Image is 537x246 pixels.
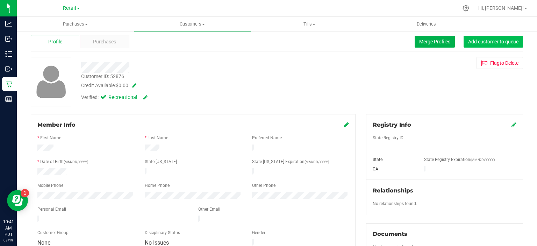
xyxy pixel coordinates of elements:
span: Customers [134,21,251,27]
a: Tills [251,17,368,31]
span: Profile [48,38,62,45]
label: State [US_STATE] [145,159,177,165]
span: Merge Profiles [419,39,450,44]
label: Customer Group [37,230,69,236]
label: Personal Email [37,206,66,212]
label: Gender [252,230,265,236]
span: Member Info [37,121,76,128]
span: None [37,239,50,246]
inline-svg: Analytics [5,20,12,27]
span: Recreational [108,94,136,101]
span: Purchases [93,38,116,45]
iframe: Resource center unread badge [21,189,29,197]
label: Other Email [198,206,220,212]
label: State Registry ID [373,135,403,141]
a: Deliveries [368,17,485,31]
inline-svg: Inbound [5,35,12,42]
label: Mobile Phone [37,182,63,189]
a: Customers [134,17,251,31]
label: State Registry Expiration [424,156,495,163]
span: Relationships [373,187,413,194]
label: Other Phone [252,182,275,189]
div: Manage settings [461,5,470,12]
span: Hi, [PERSON_NAME]! [478,5,524,11]
label: No relationships found. [373,201,417,207]
div: CA [367,166,419,172]
span: (MM/DD/YYYY) [470,158,495,162]
p: 10:41 AM PDT [3,219,14,238]
button: Flagto Delete [477,57,523,69]
p: 08/19 [3,238,14,243]
span: Registry Info [373,121,411,128]
span: Purchases [17,21,134,27]
inline-svg: Outbound [5,65,12,72]
div: State [367,156,419,163]
label: Preferred Name [252,135,282,141]
button: Add customer to queue [464,36,523,48]
inline-svg: Retail [5,80,12,87]
a: Purchases [17,17,134,31]
span: (MM/DD/YYYY) [64,160,88,164]
label: First Name [40,135,61,141]
label: Home Phone [145,182,170,189]
button: Merge Profiles [415,36,455,48]
span: Deliveries [407,21,445,27]
div: Customer ID: 52876 [81,73,124,80]
span: Documents [373,231,407,237]
div: Credit Available: [81,82,322,89]
iframe: Resource center [7,190,28,211]
span: Tills [251,21,368,27]
span: No Issues [145,239,169,246]
inline-svg: Inventory [5,50,12,57]
span: $0.00 [116,83,128,88]
label: Date of Birth [40,159,88,165]
img: user-icon.png [33,64,70,100]
label: Disciplinary Status [145,230,180,236]
span: (MM/DD/YYYY) [305,160,329,164]
label: State [US_STATE] Expiration [252,159,329,165]
span: Add customer to queue [468,39,518,44]
label: Last Name [148,135,168,141]
div: Verified: [81,94,148,101]
span: Retail [63,5,76,11]
inline-svg: Reports [5,96,12,103]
